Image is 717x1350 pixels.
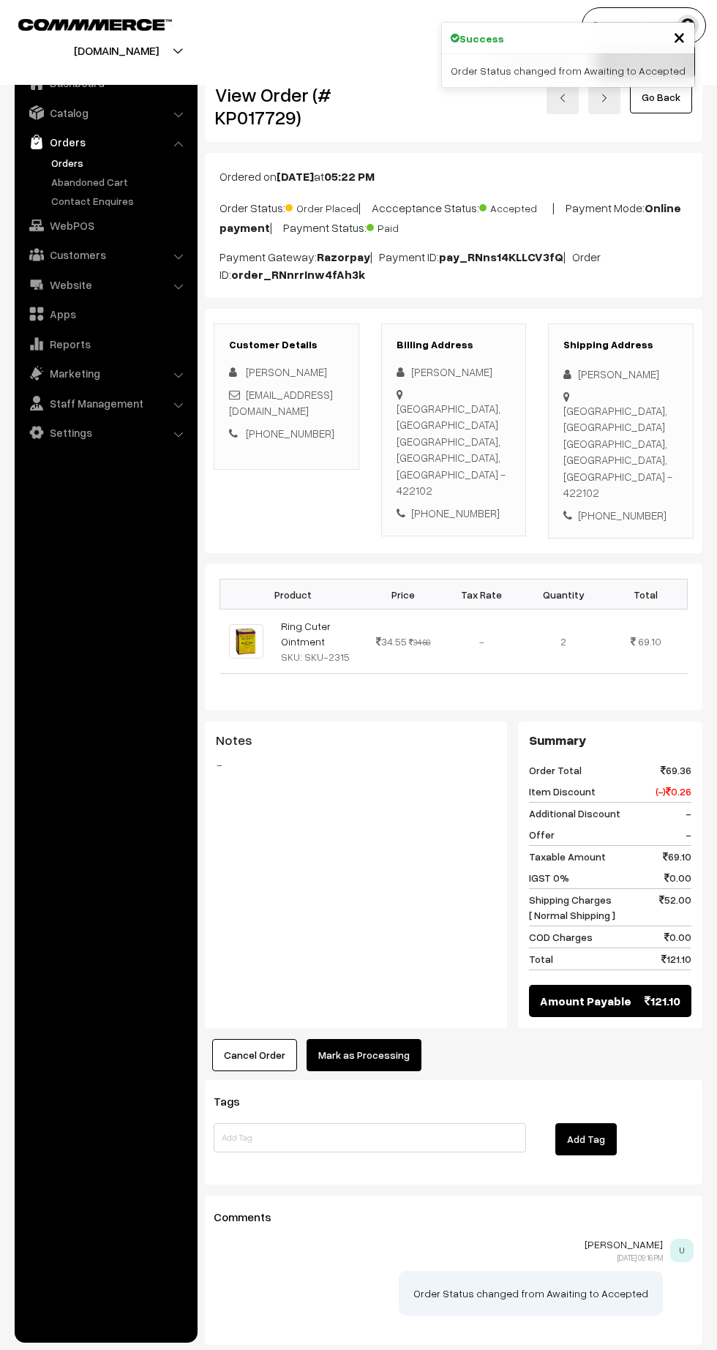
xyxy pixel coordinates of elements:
[367,217,440,236] span: Paid
[324,169,375,184] b: 05:22 PM
[214,1210,289,1224] span: Comments
[563,339,678,351] h3: Shipping Address
[18,241,192,268] a: Customers
[442,54,694,87] div: Order Status changed from Awaiting to Accepted
[409,637,430,647] strike: 34.68
[638,635,661,648] span: 69.10
[48,174,192,190] a: Abandoned Cart
[529,849,606,864] span: Taxable Amount
[397,339,511,351] h3: Billing Address
[397,364,511,380] div: [PERSON_NAME]
[18,390,192,416] a: Staff Management
[555,1123,617,1155] button: Add Tag
[529,762,582,778] span: Order Total
[48,155,192,170] a: Orders
[18,129,192,155] a: Orders
[656,784,691,799] span: (-) 0.26
[216,756,496,773] blockquote: -
[540,992,631,1010] span: Amount Payable
[663,849,691,864] span: 69.10
[18,212,192,239] a: WebPOS
[673,23,686,50] span: ×
[630,81,692,113] a: Go Back
[529,827,555,842] span: Offer
[219,197,688,236] p: Order Status: | Accceptance Status: | Payment Mode: | Payment Status:
[246,427,334,440] a: [PHONE_NUMBER]
[440,610,522,674] td: -
[317,250,370,264] b: Razorpay
[18,301,192,327] a: Apps
[219,248,688,283] p: Payment Gateway: | Payment ID: | Order ID:
[529,732,691,749] h3: Summary
[397,400,511,499] div: [GEOGRAPHIC_DATA], [GEOGRAPHIC_DATA] [GEOGRAPHIC_DATA], [GEOGRAPHIC_DATA], [GEOGRAPHIC_DATA] - 42...
[686,806,691,821] span: -
[529,784,596,799] span: Item Discount
[214,1123,526,1152] input: Add Tag
[229,624,263,659] img: 1000056804.jpg
[397,505,511,522] div: [PHONE_NUMBER]
[439,250,563,264] b: pay_RNns14KLLCV3fQ
[659,892,691,923] span: 52.00
[529,951,553,967] span: Total
[413,1286,648,1301] p: Order Status changed from Awaiting to Accepted
[307,1039,421,1071] button: Mark as Processing
[48,193,192,209] a: Contact Enquires
[18,331,192,357] a: Reports
[661,951,691,967] span: 121.10
[18,271,192,298] a: Website
[440,580,522,610] th: Tax Rate
[219,168,688,185] p: Ordered on at
[18,100,192,126] a: Catalog
[18,360,192,386] a: Marketing
[281,649,358,664] div: SKU: SKU-2315
[18,19,172,30] img: COMMMERCE
[600,94,609,102] img: right-arrow.png
[229,388,333,418] a: [EMAIL_ADDRESS][DOMAIN_NAME]
[604,580,687,610] th: Total
[459,31,504,46] strong: Success
[281,620,331,648] a: Ring Cuter Ointment
[661,762,691,778] span: 69.36
[18,419,192,446] a: Settings
[212,1039,297,1071] button: Cancel Order
[215,83,359,129] h2: View Order (# KP017729)
[670,1239,694,1262] span: U
[214,1239,663,1250] p: [PERSON_NAME]
[479,197,552,216] span: Accepted
[214,1094,258,1109] span: Tags
[216,732,496,749] h3: Notes
[582,7,706,44] button: [PERSON_NAME]
[529,929,593,945] span: COD Charges
[229,339,344,351] h3: Customer Details
[367,580,440,610] th: Price
[529,806,620,821] span: Additional Discount
[529,870,569,885] span: IGST 0%
[563,366,678,383] div: [PERSON_NAME]
[18,15,146,32] a: COMMMERCE
[231,267,365,282] b: order_RNnrrInw4fAh3k
[522,580,604,610] th: Quantity
[246,365,327,378] span: [PERSON_NAME]
[285,197,358,216] span: Order Placed
[376,635,407,648] span: 34.55
[645,992,680,1010] span: 121.10
[277,169,314,184] b: [DATE]
[673,26,686,48] button: Close
[563,507,678,524] div: [PHONE_NUMBER]
[558,94,567,102] img: left-arrow.png
[220,580,367,610] th: Product
[563,402,678,501] div: [GEOGRAPHIC_DATA], [GEOGRAPHIC_DATA] [GEOGRAPHIC_DATA], [GEOGRAPHIC_DATA], [GEOGRAPHIC_DATA] - 42...
[529,892,615,923] span: Shipping Charges [ Normal Shipping ]
[677,15,699,37] img: user
[686,827,691,842] span: -
[664,929,691,945] span: 0.00
[23,32,210,69] button: [DOMAIN_NAME]
[617,1253,663,1262] span: [DATE] 09:16 PM
[664,870,691,885] span: 0.00
[560,635,566,648] span: 2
